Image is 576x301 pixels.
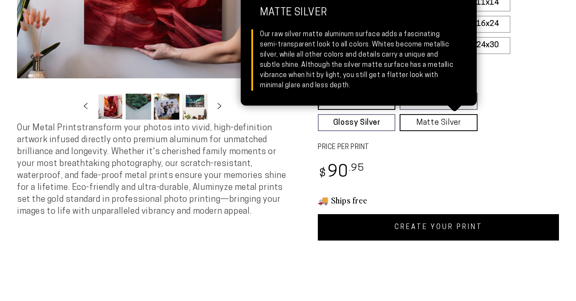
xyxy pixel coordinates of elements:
button: Load image 3 in gallery view [154,94,179,120]
bdi: 90 [318,164,364,181]
span: Our Metal Prints transform your photos into vivid, high-definition artwork infused directly onto ... [17,124,286,216]
strong: Matte Silver [260,7,458,29]
label: 24x30 [465,37,510,54]
sup: .95 [349,163,364,173]
a: Glossy Silver [318,114,395,131]
h3: 🚚 Ships free [318,195,559,206]
button: Load image 2 in gallery view [126,94,151,120]
label: 16x24 [465,16,510,33]
button: Load image 1 in gallery view [98,94,123,120]
button: Slide left [76,97,95,116]
span: $ [319,168,326,180]
label: PRICE PER PRINT [318,143,559,152]
button: Slide right [210,97,229,116]
button: Load image 4 in gallery view [182,94,207,120]
div: Our raw silver matte aluminum surface adds a fascinating semi-transparent look to all colors. Whi... [260,29,458,91]
a: CREATE YOUR PRINT [318,214,559,241]
a: Matte Silver [400,114,477,131]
